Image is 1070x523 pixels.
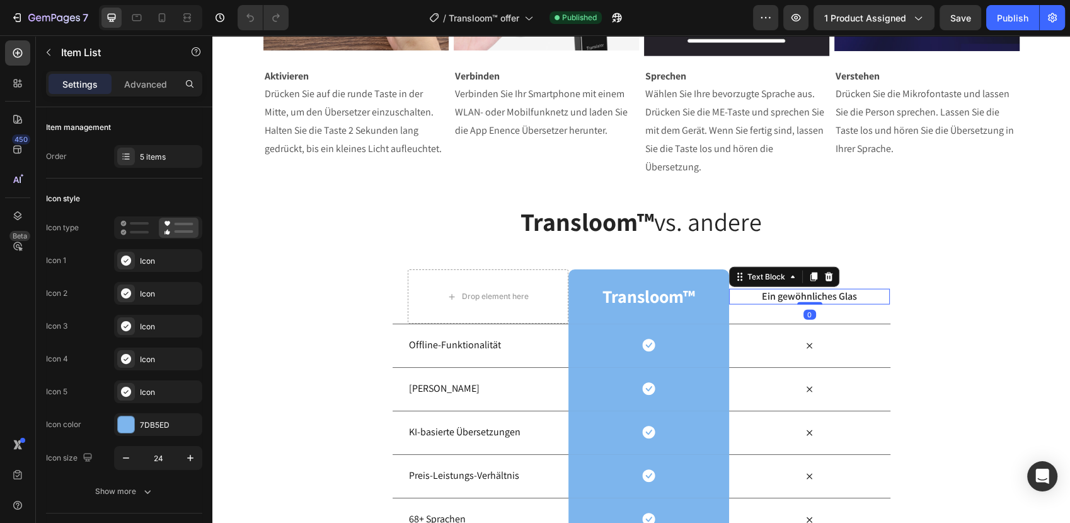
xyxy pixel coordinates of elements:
[46,255,66,266] div: Icon 1
[124,78,167,91] p: Advanced
[46,151,67,162] div: Order
[433,34,474,47] strong: Sprechen
[197,303,289,316] span: Offline-Funktionalität
[824,11,906,25] span: 1 product assigned
[46,288,67,299] div: Icon 2
[390,249,483,273] strong: Transloom™
[197,390,308,403] span: KI-basierte Übersetzungen
[238,5,289,30] div: Undo/Redo
[46,320,67,332] div: Icon 3
[95,485,154,498] div: Show more
[46,450,95,467] div: Icon size
[518,255,676,268] p: Ein gewöhnliches Glas
[591,274,604,285] div: 0
[46,122,111,133] div: Item management
[61,45,168,60] p: Item List
[1027,461,1057,491] div: Open Intercom Messenger
[140,288,199,300] div: Icon
[140,321,199,332] div: Icon
[46,193,80,204] div: Icon style
[180,168,678,204] h2: vs. andere
[83,10,88,25] p: 7
[46,222,79,233] div: Icon type
[5,5,94,30] button: 7
[46,480,202,503] button: Show more
[950,13,971,23] span: Save
[12,134,30,144] div: 450
[532,236,575,247] div: Text Block
[562,12,597,23] span: Published
[986,5,1039,30] button: Publish
[140,420,199,431] div: 7DB5ED
[308,170,442,203] strong: Transloom™
[140,256,199,267] div: Icon
[250,256,316,266] div: Drop element here
[46,386,67,397] div: Icon 5
[243,50,425,104] p: Verbinden Sie Ihr Smartphone mit einem WLAN- oder Mobilfunknetz und laden Sie die App Enence Über...
[140,387,199,398] div: Icon
[940,5,981,30] button: Save
[197,477,253,490] span: 68+ Sprachen
[443,11,446,25] span: /
[449,11,519,25] span: Transloom™ offer
[997,11,1028,25] div: Publish
[433,50,616,141] p: Wählen Sie Ihre bevorzugte Sprache aus. Drücken Sie die ME-Taste und sprechen Sie mit dem Gerät. ...
[46,419,81,430] div: Icon color
[212,35,1070,523] iframe: Design area
[197,346,267,360] span: [PERSON_NAME]
[46,353,68,365] div: Icon 4
[623,50,806,122] p: Drücken Sie die Mikrofontaste und lassen Sie die Person sprechen. Lassen Sie die Taste los und hö...
[9,231,30,241] div: Beta
[197,433,307,447] span: Preis-Leistungs-Verhältnis
[814,5,935,30] button: 1 product assigned
[623,34,667,47] strong: Verstehen
[62,78,98,91] p: Settings
[140,354,199,365] div: Icon
[140,151,199,163] div: 5 items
